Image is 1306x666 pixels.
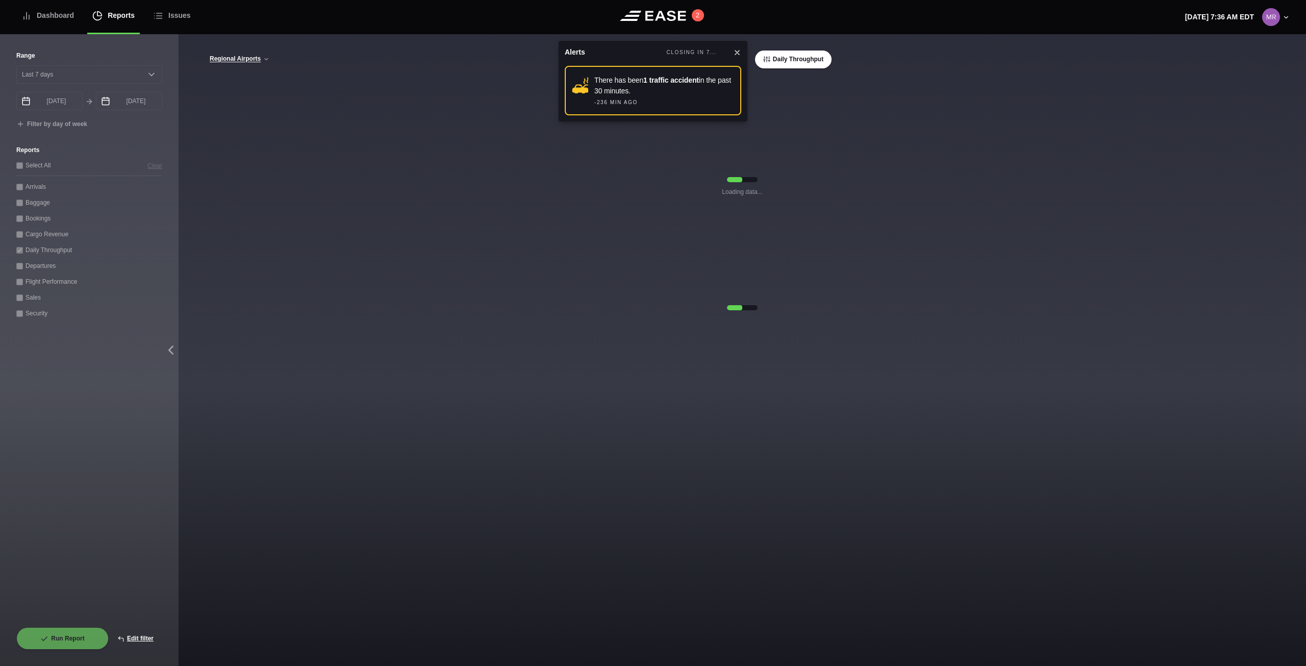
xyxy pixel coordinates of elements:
[594,98,638,106] div: -236 MIN AGO
[1262,8,1280,26] img: 0b2ed616698f39eb9cebe474ea602d52
[16,120,87,129] button: Filter by day of week
[565,47,585,58] div: Alerts
[16,92,83,110] input: mm/dd/yyyy
[722,187,762,196] b: Loading data...
[16,51,162,60] label: Range
[96,92,162,110] input: mm/dd/yyyy
[667,48,717,57] div: CLOSING IN 7...
[643,76,699,84] strong: 1 traffic accident
[209,56,270,63] button: Regional Airports
[755,51,832,68] button: Daily Throughput
[109,627,162,650] button: Edit filter
[692,9,704,21] button: 2
[147,160,162,171] button: Clear
[16,145,162,155] label: Reports
[1185,12,1254,22] p: [DATE] 7:36 AM EDT
[594,75,734,96] div: There has been in the past 30 minutes.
